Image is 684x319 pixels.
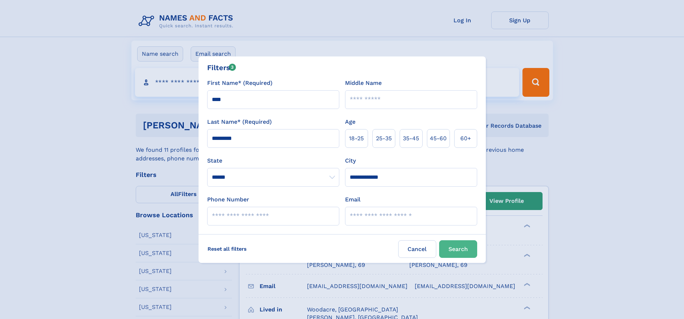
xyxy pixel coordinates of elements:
[345,79,382,87] label: Middle Name
[345,195,360,204] label: Email
[207,156,339,165] label: State
[207,79,273,87] label: First Name* (Required)
[376,134,392,143] span: 25‑35
[207,62,236,73] div: Filters
[345,156,356,165] label: City
[207,195,249,204] label: Phone Number
[207,118,272,126] label: Last Name* (Required)
[398,240,436,258] label: Cancel
[349,134,364,143] span: 18‑25
[403,134,419,143] span: 35‑45
[203,240,251,258] label: Reset all filters
[460,134,471,143] span: 60+
[439,240,477,258] button: Search
[345,118,355,126] label: Age
[430,134,447,143] span: 45‑60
